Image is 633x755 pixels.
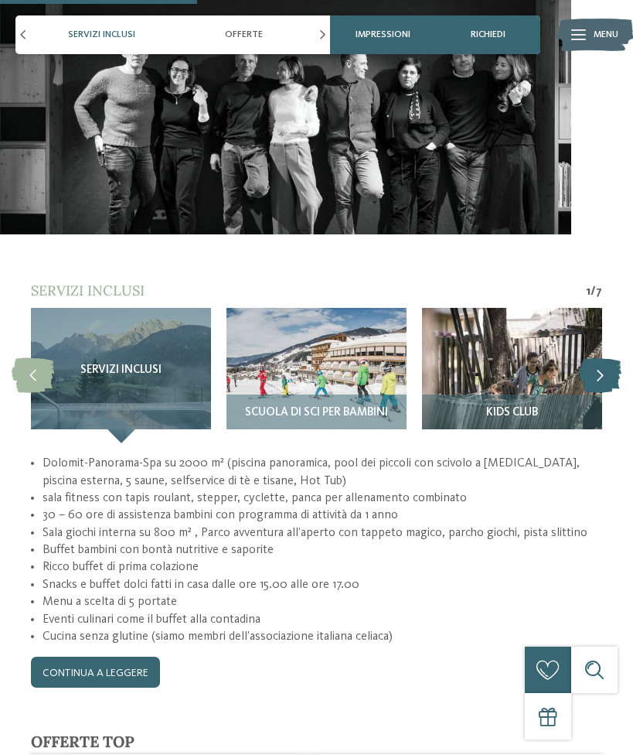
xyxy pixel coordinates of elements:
[43,541,602,559] li: Buffet bambini con bontà nutritive e saporite
[43,628,602,645] li: Cucina senza glutine (siamo membri dell’associazione italiana celiaca)
[68,29,135,40] span: Servizi inclusi
[596,284,602,300] span: 7
[43,507,602,524] li: 30 – 60 ore di assistenza bambini con programma di attività da 1 anno
[43,490,602,507] li: sala fitness con tapis roulant, stepper, cyclette, panca per allenamento combinato
[43,593,602,610] li: Menu a scelta di 5 portate
[225,29,263,40] span: Offerte
[43,559,602,576] li: Ricco buffet di prima colazione
[43,611,602,628] li: Eventi culinari come il buffet alla contadina
[43,576,602,593] li: Snacks e buffet dolci fatti in casa dalle ore 15.00 alle ore 17.00
[43,455,602,490] li: Dolomit-Panorama-Spa su 2000 m² (piscina panoramica, pool dei piccoli con scivolo a [MEDICAL_DATA...
[356,29,410,40] span: Impressioni
[80,364,162,377] span: Servizi inclusi
[226,308,407,442] img: Il nostro family hotel a Sesto, il vostro rifugio sulle Dolomiti.
[31,657,160,688] a: continua a leggere
[245,407,388,420] span: Scuola di sci per bambini
[587,284,590,300] span: 1
[556,15,633,54] img: Familienhotels Südtirol
[31,732,134,751] span: Offerte top
[422,308,602,442] img: Il nostro family hotel a Sesto, il vostro rifugio sulle Dolomiti.
[471,29,505,40] span: richiedi
[43,524,602,541] li: Sala giochi interna su 800 m² , Parco avventura all’aperto con tappeto magico, parcho giochi, pis...
[594,29,618,42] span: Menu
[31,282,145,299] span: Servizi inclusi
[590,284,596,300] span: /
[486,407,538,420] span: Kids Club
